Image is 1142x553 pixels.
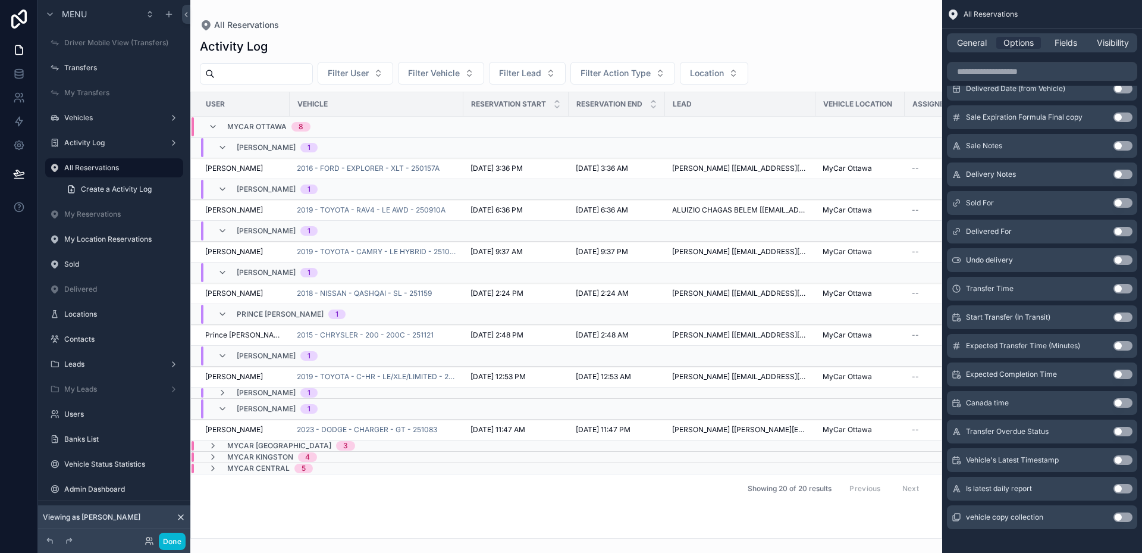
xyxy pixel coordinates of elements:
a: My Leads [45,380,183,399]
a: My Reservations [45,205,183,224]
span: Vehicle [297,99,328,109]
span: Create a Activity Log [81,185,152,194]
button: Done [159,533,186,550]
label: Delivered [64,285,181,294]
span: User [206,99,225,109]
span: Menu [62,8,87,20]
span: Assigned Drivers [912,99,982,109]
a: Locations [45,305,183,324]
label: My Location Reservations [64,235,181,244]
span: Visibility [1097,37,1129,49]
span: Canada time [966,398,1009,408]
label: Contacts [64,335,181,344]
span: Prince [PERSON_NAME] [237,310,324,319]
div: 1 [308,268,310,277]
div: 8 [299,122,303,132]
span: [PERSON_NAME] [237,143,296,152]
span: MyCar Kingston [227,452,293,462]
span: vehicle copy collection [966,513,1043,522]
a: Create a Activity Log [59,180,183,199]
span: Delivery Notes [966,170,1016,179]
span: Expected Completion Time [966,370,1057,379]
span: [PERSON_NAME] [237,226,296,236]
span: MyCar [GEOGRAPHIC_DATA] [227,441,331,451]
a: Driver Mobile View (Transfers) [45,33,183,52]
span: Fields [1055,37,1077,49]
div: 5 [302,464,306,473]
label: Sold [64,260,181,269]
a: Activity Log [45,133,183,152]
span: Delivered Date (from Vehicle) [966,84,1065,93]
span: [PERSON_NAME] [237,351,296,361]
label: Banks List [64,435,181,444]
span: MyCar Central [227,464,290,473]
div: 1 [308,404,310,414]
label: Transfers [64,63,181,73]
a: Leads [45,355,183,374]
label: Users [64,410,181,419]
span: Viewing as [PERSON_NAME] [43,513,140,522]
label: Activity Log [64,138,164,148]
a: Transfers [45,58,183,77]
span: Expected Transfer Time (Minutes) [966,341,1080,351]
span: Vehicle's Latest Timestamp [966,455,1059,465]
a: Sold [45,255,183,274]
span: Start Transfer (In Transit) [966,313,1050,322]
a: Vehicles [45,108,183,127]
span: Transfer Overdue Status [966,427,1049,436]
label: My Transfers [64,88,181,98]
a: My Location Reservations [45,230,183,249]
a: Banks List [45,430,183,449]
div: 1 [308,143,310,152]
label: Admin Dashboard [64,485,181,494]
span: [PERSON_NAME] [237,388,296,398]
span: Lead [673,99,692,109]
span: Sold For [966,198,994,208]
div: 1 [308,388,310,398]
label: Leads [64,360,164,369]
a: Users [45,405,183,424]
span: [PERSON_NAME] [237,404,296,414]
span: MyCar Ottawa [227,122,287,132]
div: 3 [343,441,348,451]
label: Vehicles [64,113,164,123]
div: 1 [308,351,310,361]
label: Locations [64,310,181,319]
div: 1 [308,226,310,236]
span: Sale Notes [966,141,1002,151]
span: [PERSON_NAME] [237,185,296,194]
label: Vehicle Status Statistics [64,460,181,469]
a: Admin Dashboard [45,480,183,499]
label: My Leads [64,385,164,394]
a: My Transfers [45,83,183,102]
span: Undo delivery [966,255,1013,265]
span: Sale Expiration Formula Final copy [966,113,1083,122]
div: 1 [308,185,310,194]
span: Reservation End [576,99,642,109]
div: 1 [335,310,338,319]
span: All Reservations [964,10,1018,19]
label: All Reservations [64,163,176,173]
span: General [957,37,987,49]
label: My Reservations [64,210,181,219]
span: VEHICLE LOCATION [823,99,892,109]
a: Vehicle Status Statistics [45,455,183,474]
span: Showing 20 of 20 results [748,484,832,493]
a: Delivered [45,280,183,299]
span: Delivered For [966,227,1012,236]
span: Is latest daily report [966,484,1032,493]
a: All Reservations [45,158,183,177]
label: Driver Mobile View (Transfers) [64,38,181,48]
a: Contacts [45,330,183,349]
span: Reservation Start [471,99,546,109]
div: 4 [305,452,310,462]
span: [PERSON_NAME] [237,268,296,277]
span: Options [1003,37,1034,49]
span: Transfer Time [966,284,1014,293]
